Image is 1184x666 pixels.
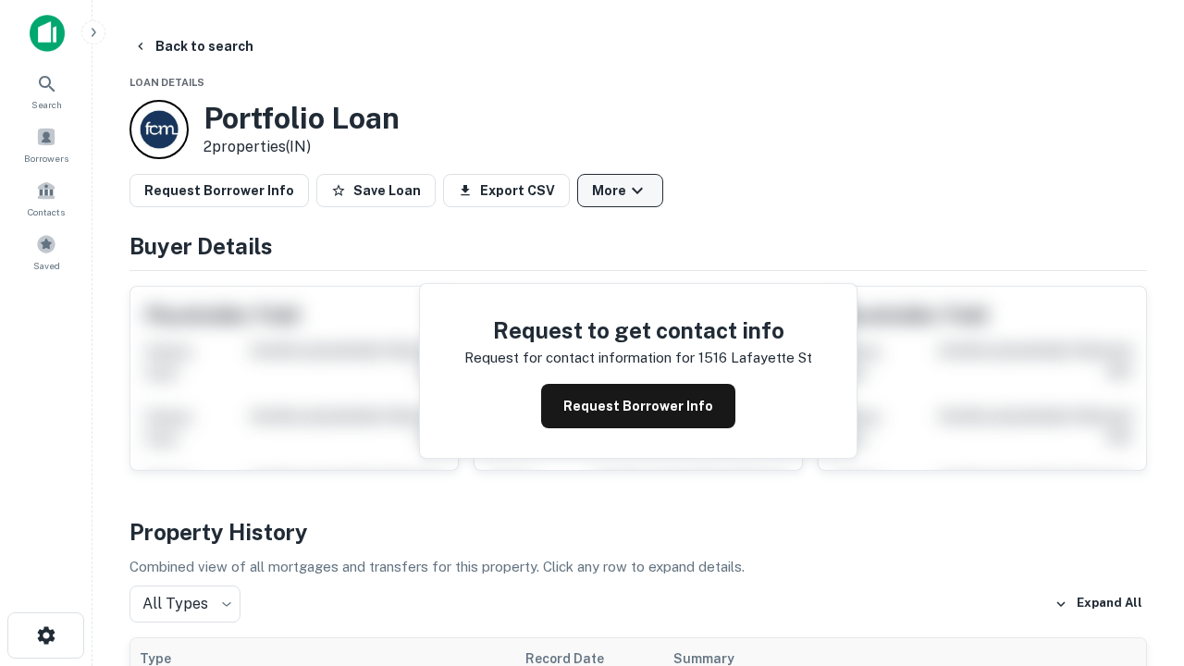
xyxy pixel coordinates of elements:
a: Search [6,66,87,116]
span: Contacts [28,204,65,219]
button: Save Loan [316,174,436,207]
img: capitalize-icon.png [30,15,65,52]
span: Borrowers [24,151,68,166]
button: Request Borrower Info [541,384,735,428]
iframe: Chat Widget [1091,518,1184,607]
p: Request for contact information for [464,347,695,369]
h4: Buyer Details [129,229,1147,263]
a: Contacts [6,173,87,223]
p: 2 properties (IN) [203,136,400,158]
button: Back to search [126,30,261,63]
p: 1516 lafayette st [698,347,812,369]
button: More [577,174,663,207]
h4: Property History [129,515,1147,549]
p: Combined view of all mortgages and transfers for this property. Click any row to expand details. [129,556,1147,578]
div: All Types [129,586,240,623]
button: Export CSV [443,174,570,207]
a: Borrowers [6,119,87,169]
h3: Portfolio Loan [203,101,400,136]
span: Loan Details [129,77,204,88]
h4: Request to get contact info [464,314,812,347]
button: Expand All [1050,590,1147,618]
a: Saved [6,227,87,277]
button: Request Borrower Info [129,174,309,207]
span: Saved [33,258,60,273]
span: Search [31,97,62,112]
